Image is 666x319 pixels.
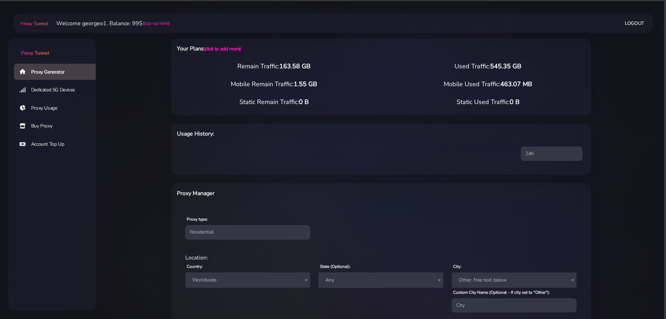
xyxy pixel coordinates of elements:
[8,38,96,57] a: Proxy Tunnel
[456,275,572,285] span: Other, free text below
[452,272,577,288] span: Other, free text below
[14,64,101,80] a: Proxy Generator
[510,98,520,106] span: 0 B
[187,216,208,222] label: Proxy type:
[625,17,644,30] a: Logout
[453,289,550,296] label: Custom City Name (Optional - If city set to "Other"):
[14,82,101,98] a: Dedicated 5G Devices
[14,100,101,116] a: Proxy Usage
[381,97,595,107] div: Static Used Traffic:
[320,263,351,270] label: State (Optional):
[181,254,581,262] div: Location:
[167,79,381,89] div: Mobile Remain Traffic:
[299,98,309,106] span: 0 B
[381,79,595,89] div: Mobile Used Traffic:
[177,189,411,198] h6: Proxy Manager
[500,80,532,88] span: 463.07 MB
[187,263,203,270] label: Country:
[381,62,595,71] div: Used Traffic:
[189,275,306,285] span: Worldwide
[318,272,443,288] span: Any
[21,50,49,56] span: Proxy Tunnel
[185,272,310,288] span: Worldwide
[204,46,241,52] a: (click to add more)
[490,62,521,70] span: 545.35 GB
[177,44,411,53] h6: Your Plans
[167,62,381,71] div: Remain Traffic:
[48,19,170,28] li: Welcome georgeo1. Balance: 99$
[20,20,48,27] span: Proxy Tunnel
[323,275,439,285] span: Any
[143,20,170,27] a: (top-up here)
[294,80,317,88] span: 1.55 GB
[14,118,101,134] a: Buy Proxy
[279,62,310,70] span: 163.58 GB
[177,129,411,138] h6: Usage History:
[452,298,577,312] input: City
[19,18,48,29] a: Proxy Tunnel
[453,263,461,270] label: City:
[167,97,381,107] div: Static Remain Traffic:
[14,136,101,152] a: Account Top Up
[632,285,657,310] iframe: Webchat Widget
